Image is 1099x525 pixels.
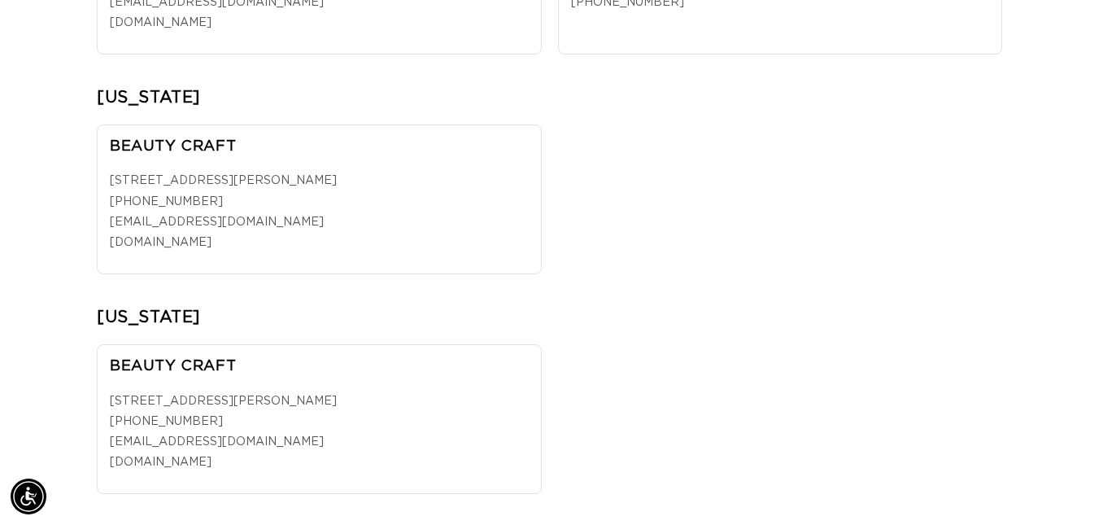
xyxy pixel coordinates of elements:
[11,479,46,514] div: Accessibility Menu
[110,357,528,376] h3: BEAUTY CRAFT
[110,138,528,156] h3: BEAUTY CRAFT
[110,237,212,248] a: [DOMAIN_NAME]
[110,416,223,427] a: [PHONE_NUMBER]
[110,457,212,468] a: [DOMAIN_NAME]
[97,87,1002,116] h2: [US_STATE]
[110,17,212,28] a: [DOMAIN_NAME]
[110,196,223,208] a: [PHONE_NUMBER]
[110,171,528,253] p: [STREET_ADDRESS][PERSON_NAME]
[97,307,1002,336] h2: [US_STATE]
[110,217,324,228] a: [EMAIL_ADDRESS][DOMAIN_NAME]
[110,392,528,474] p: [STREET_ADDRESS][PERSON_NAME]
[1018,447,1099,525] iframe: Chat Widget
[110,436,324,448] a: [EMAIL_ADDRESS][DOMAIN_NAME]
